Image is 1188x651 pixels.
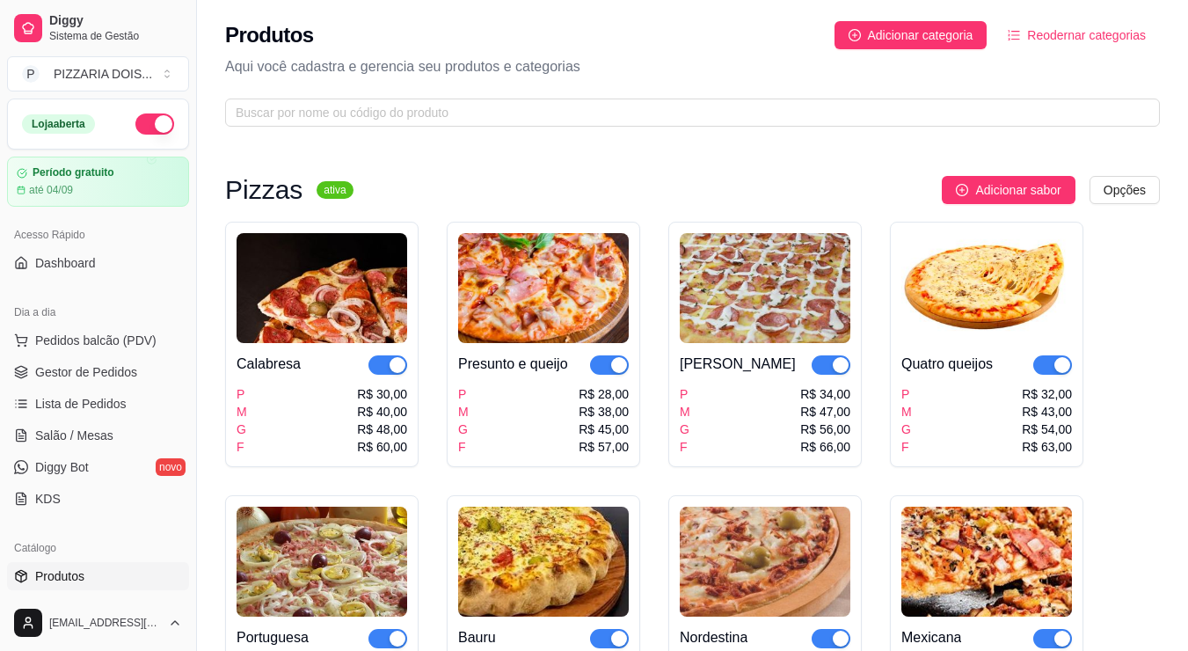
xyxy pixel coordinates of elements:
a: Complementos [7,594,189,622]
article: até 04/09 [29,183,73,197]
div: Mexicana [901,627,961,648]
div: Quatro queijos [901,354,993,375]
button: Reodernar categorias [994,21,1160,49]
a: KDS [7,485,189,513]
span: Salão / Mesas [35,427,113,444]
img: product-image [237,233,407,343]
img: product-image [458,507,629,617]
div: G [680,421,690,438]
button: Pedidos balcão (PDV) [7,326,189,355]
div: M [680,403,690,421]
div: Calabresa [237,354,301,375]
div: Catálogo [7,534,189,562]
div: R$ 34,00 [800,385,850,403]
span: Gestor de Pedidos [35,363,137,381]
div: Loja aberta [22,114,95,134]
span: Reodernar categorias [1027,26,1146,45]
span: plus-circle [956,184,968,196]
div: P [458,385,469,403]
div: F [237,438,247,456]
span: ordered-list [1008,29,1020,41]
input: Buscar por nome ou código do produto [236,103,1135,122]
div: Portuguesa [237,627,309,648]
div: Bauru [458,627,496,648]
a: Lista de Pedidos [7,390,189,418]
div: G [458,421,469,438]
span: Dashboard [35,254,96,272]
div: R$ 54,00 [1022,421,1072,438]
div: R$ 56,00 [800,421,850,438]
img: product-image [458,233,629,343]
img: product-image [901,507,1072,617]
span: P [22,65,40,83]
div: R$ 45,00 [579,421,629,438]
sup: ativa [317,181,353,199]
div: [PERSON_NAME] [680,354,796,375]
div: Presunto e queijo [458,354,568,375]
span: Pedidos balcão (PDV) [35,332,157,349]
img: product-image [680,507,850,617]
a: Período gratuitoaté 04/09 [7,157,189,207]
span: Produtos [35,567,84,585]
div: R$ 30,00 [357,385,407,403]
div: R$ 28,00 [579,385,629,403]
p: Aqui você cadastra e gerencia seu produtos e categorias [225,56,1160,77]
a: Dashboard [7,249,189,277]
span: Opções [1104,180,1146,200]
div: M [237,403,247,421]
div: PIZZARIA DOIS ... [54,65,152,83]
div: P [237,385,247,403]
div: R$ 60,00 [357,438,407,456]
div: P [680,385,690,403]
a: Diggy Botnovo [7,453,189,481]
div: R$ 57,00 [579,438,629,456]
div: M [901,403,912,421]
div: Dia a dia [7,298,189,326]
div: G [237,421,247,438]
span: Lista de Pedidos [35,395,127,413]
button: [EMAIL_ADDRESS][DOMAIN_NAME] [7,602,189,644]
div: G [901,421,912,438]
div: R$ 38,00 [579,403,629,421]
span: Diggy [49,13,182,29]
div: R$ 40,00 [357,403,407,421]
div: R$ 32,00 [1022,385,1072,403]
img: product-image [680,233,850,343]
button: Adicionar sabor [942,176,1075,204]
a: DiggySistema de Gestão [7,7,189,49]
span: Adicionar categoria [868,26,973,45]
span: Diggy Bot [35,458,89,476]
span: KDS [35,490,61,508]
div: R$ 48,00 [357,421,407,438]
span: Sistema de Gestão [49,29,182,43]
span: plus-circle [849,29,861,41]
button: Adicionar categoria [835,21,988,49]
div: R$ 47,00 [800,403,850,421]
div: F [901,438,912,456]
span: Adicionar sabor [975,180,1060,200]
div: R$ 63,00 [1022,438,1072,456]
button: Alterar Status [135,113,174,135]
a: Gestor de Pedidos [7,358,189,386]
div: M [458,403,469,421]
div: F [458,438,469,456]
article: Período gratuito [33,166,114,179]
div: R$ 43,00 [1022,403,1072,421]
a: Produtos [7,562,189,590]
h3: Pizzas [225,179,302,201]
div: Acesso Rápido [7,221,189,249]
h2: Produtos [225,21,314,49]
div: F [680,438,690,456]
div: P [901,385,912,403]
img: product-image [237,507,407,617]
a: Salão / Mesas [7,421,189,450]
img: product-image [901,233,1072,343]
button: Select a team [7,56,189,91]
span: [EMAIL_ADDRESS][DOMAIN_NAME] [49,616,161,630]
button: Opções [1090,176,1160,204]
div: R$ 66,00 [800,438,850,456]
div: Nordestina [680,627,747,648]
